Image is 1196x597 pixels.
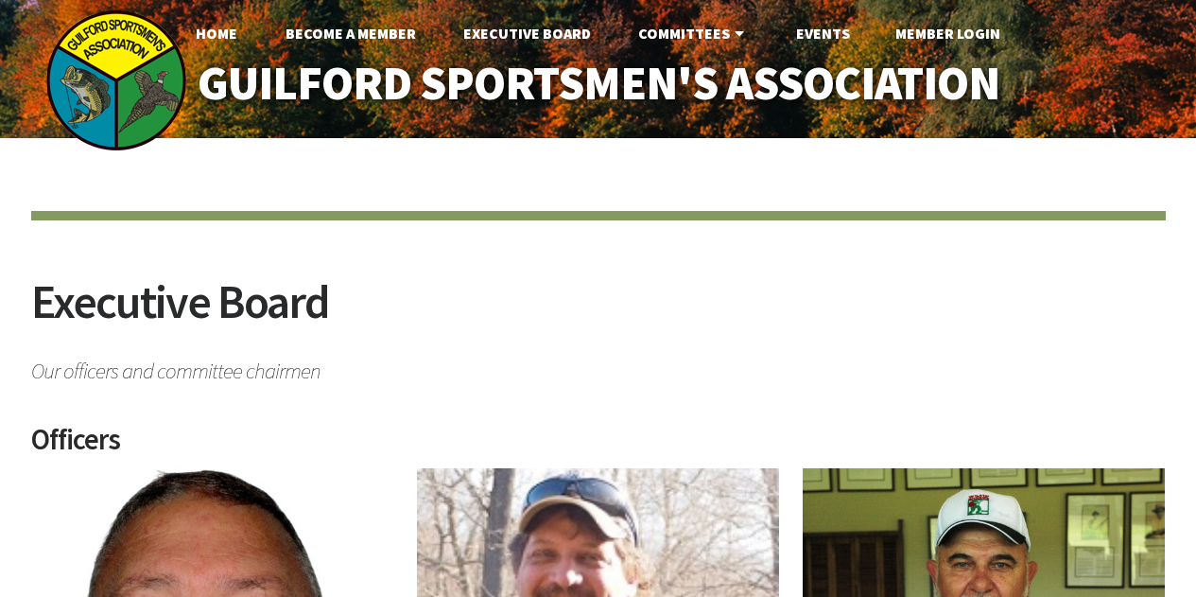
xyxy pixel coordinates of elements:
[181,14,252,52] a: Home
[781,14,865,52] a: Events
[31,278,1166,349] h2: Executive Board
[623,14,764,52] a: Committees
[45,9,187,151] img: logo_sm.png
[448,14,606,52] a: Executive Board
[880,14,1015,52] a: Member Login
[270,14,431,52] a: Become A Member
[31,349,1166,382] span: Our officers and committee chairmen
[31,425,1166,468] h2: Officers
[157,44,1039,124] a: Guilford Sportsmen's Association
